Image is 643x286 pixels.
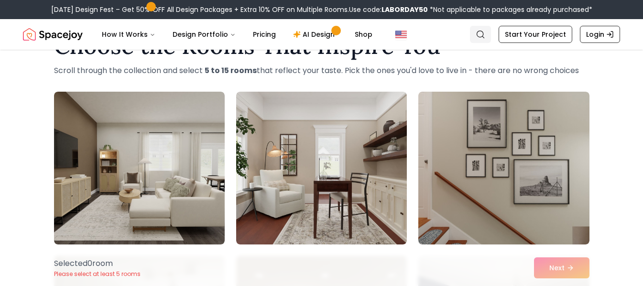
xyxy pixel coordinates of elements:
[54,34,589,57] h1: Choose the Rooms That Inspire You
[285,25,345,44] a: AI Design
[205,65,257,76] strong: 5 to 15 rooms
[51,5,592,14] div: [DATE] Design Fest – Get 50% OFF All Design Packages + Extra 10% OFF on Multiple Rooms.
[23,25,83,44] img: Spacejoy Logo
[54,92,225,244] img: Room room-1
[54,258,141,269] p: Selected 0 room
[499,26,572,43] a: Start Your Project
[381,5,428,14] b: LABORDAY50
[165,25,243,44] button: Design Portfolio
[94,25,163,44] button: How It Works
[395,29,407,40] img: United States
[54,270,141,278] p: Please select at least 5 rooms
[418,92,589,244] img: Room room-3
[54,65,589,76] p: Scroll through the collection and select that reflect your taste. Pick the ones you'd love to liv...
[23,19,620,50] nav: Global
[23,25,83,44] a: Spacejoy
[94,25,380,44] nav: Main
[245,25,283,44] a: Pricing
[347,25,380,44] a: Shop
[428,5,592,14] span: *Not applicable to packages already purchased*
[349,5,428,14] span: Use code:
[236,92,407,244] img: Room room-2
[580,26,620,43] a: Login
